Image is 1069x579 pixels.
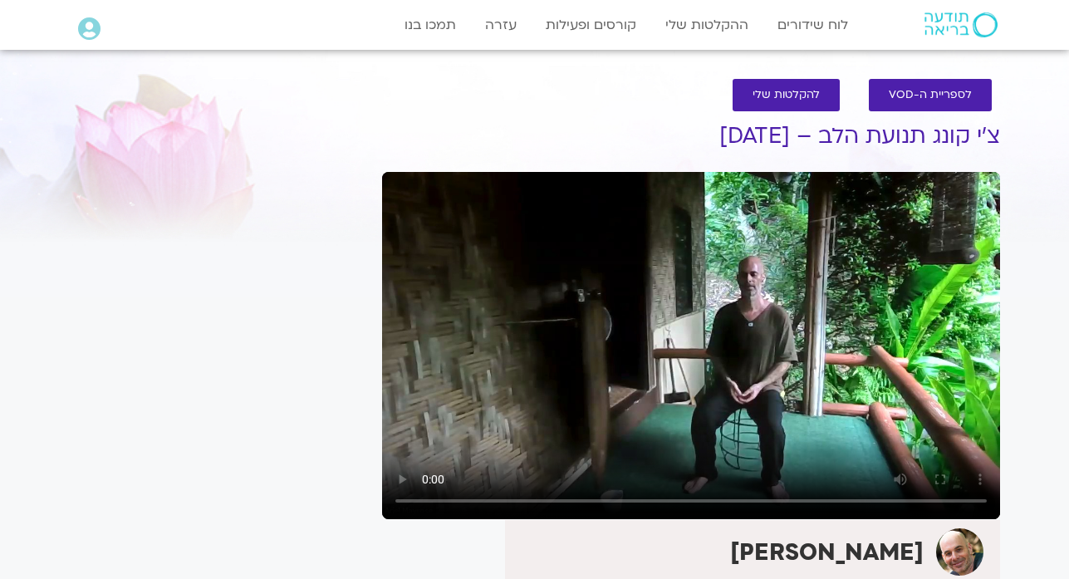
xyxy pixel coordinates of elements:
span: לספריית ה-VOD [889,89,972,101]
h1: צ'י קונג תנועת הלב – [DATE] [382,124,1000,149]
strong: [PERSON_NAME] [730,537,924,568]
a: להקלטות שלי [733,79,840,111]
img: תודעה בריאה [924,12,998,37]
a: ההקלטות שלי [657,9,757,41]
a: קורסים ופעילות [537,9,645,41]
a: לוח שידורים [769,9,856,41]
span: להקלטות שלי [753,89,820,101]
a: עזרה [477,9,525,41]
a: לספריית ה-VOD [869,79,992,111]
img: אריאל מירוז [936,528,983,576]
a: תמכו בנו [396,9,464,41]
